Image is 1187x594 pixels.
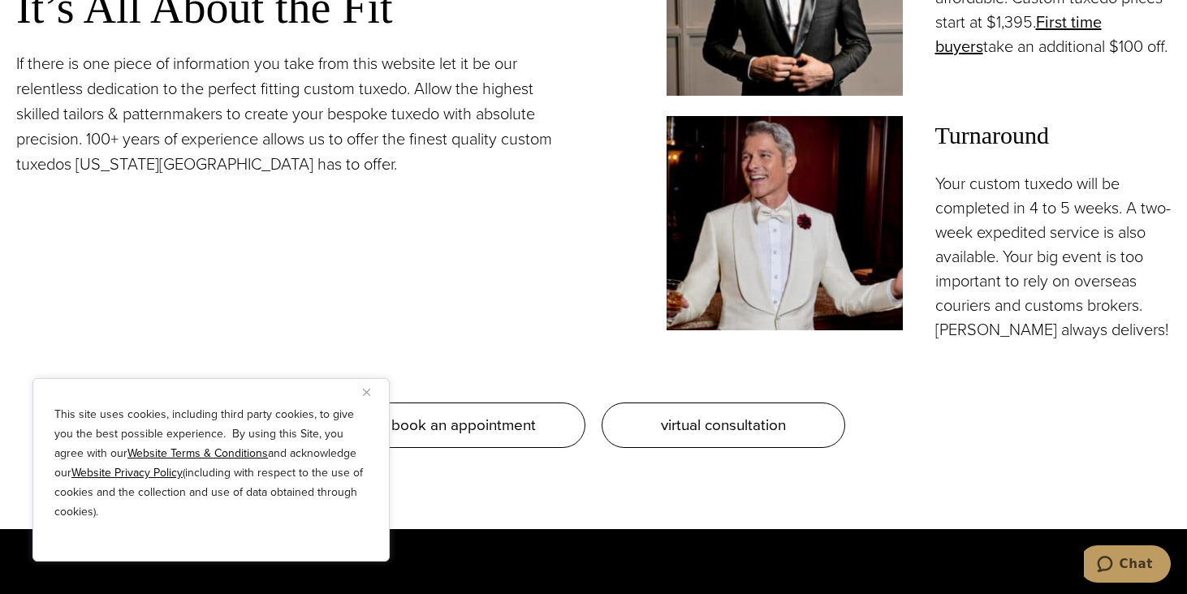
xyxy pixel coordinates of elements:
img: Model in white custom tailored tuxedo jacket with wide white shawl lapel, white shirt and bowtie.... [667,116,903,330]
span: virtual consultation [661,413,786,437]
a: book an appointment [342,402,585,448]
img: Close [363,389,370,396]
span: book an appointment [391,413,536,437]
span: Turnaround [935,116,1172,155]
a: Website Terms & Conditions [127,445,268,462]
a: virtual consultation [602,402,845,448]
p: If there is one piece of information you take from this website let it be our relentless dedicati... [16,51,561,177]
button: Close [363,382,382,402]
p: Your custom tuxedo will be completed in 4 to 5 weeks. A two-week expedited service is also availa... [935,171,1172,342]
a: Website Privacy Policy [71,464,183,481]
iframe: Opens a widget where you can chat to one of our agents [1084,545,1171,586]
p: This site uses cookies, including third party cookies, to give you the best possible experience. ... [54,405,368,522]
a: First time buyers [935,10,1102,58]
